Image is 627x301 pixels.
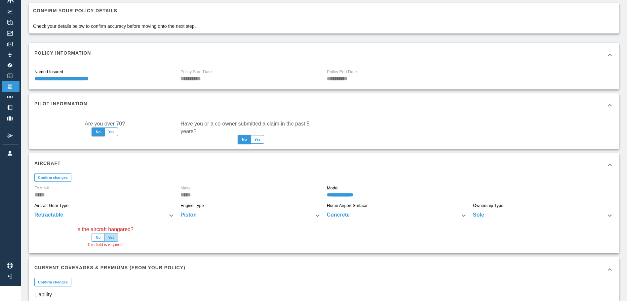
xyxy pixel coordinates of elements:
label: Home Airport Surface [327,203,367,209]
label: Policy End Date [327,69,357,75]
span: This field is required [87,242,122,248]
h6: Current Coverages & Premiums (from your policy) [34,264,185,271]
button: No [92,127,105,136]
div: Aircraft [29,153,619,177]
label: Make [180,185,191,191]
label: Is the aircraft hangared? [76,226,133,233]
h6: Liability [34,290,614,299]
button: Yes [251,135,264,144]
button: No [92,233,105,242]
h6: Aircraft [34,160,61,167]
label: Have you or a co-owner submitted a claim in the past 5 years? [180,120,321,135]
button: Yes [104,127,118,136]
h6: Confirm your policy details [33,7,196,14]
div: Pilot Information [29,93,619,117]
label: Model [327,185,338,191]
div: Sole [473,211,614,220]
label: Engine Type [180,203,204,209]
button: Yes [104,233,118,242]
p: Check your details below to confirm accuracy before moving onto the next step. [33,23,196,29]
div: Policy Information [29,43,619,67]
label: Aircraft Gear Type [34,203,68,209]
div: Concrete [327,211,468,220]
div: Retractable [34,211,175,220]
button: Confirm changes [34,173,71,182]
button: No [238,135,251,144]
div: Current Coverages & Premiums (from your policy) [29,257,619,281]
button: Confirm changes [34,278,71,286]
h6: Policy Information [34,49,91,57]
label: Policy Start Date [180,69,212,75]
label: FAA N# [34,185,49,191]
label: Ownership Type [473,203,503,209]
label: Named Insured [34,69,63,75]
label: Are you over 70? [85,120,125,127]
h6: Pilot Information [34,100,87,107]
div: Piston [180,211,321,220]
